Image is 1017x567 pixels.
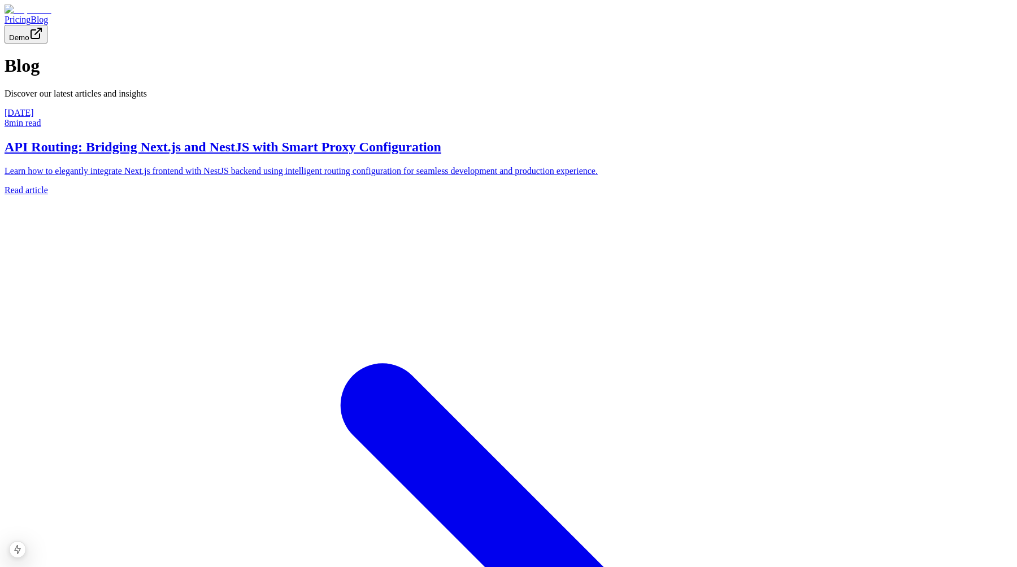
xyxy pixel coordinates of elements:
[5,108,1012,118] div: [DATE]
[5,118,1012,128] div: 8 min read
[5,5,1012,15] a: Dopamine
[5,15,31,24] a: Pricing
[5,32,47,42] a: Demo
[5,55,1012,76] h1: Blog
[5,139,1012,155] h2: API Routing: Bridging Next.js and NestJS with Smart Proxy Configuration
[5,5,51,15] img: Dopamine
[5,166,1012,176] p: Learn how to elegantly integrate Next.js frontend with NestJS backend using intelligent routing c...
[5,25,47,43] button: Demo
[5,89,1012,99] p: Discover our latest articles and insights
[31,15,48,24] a: Blog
